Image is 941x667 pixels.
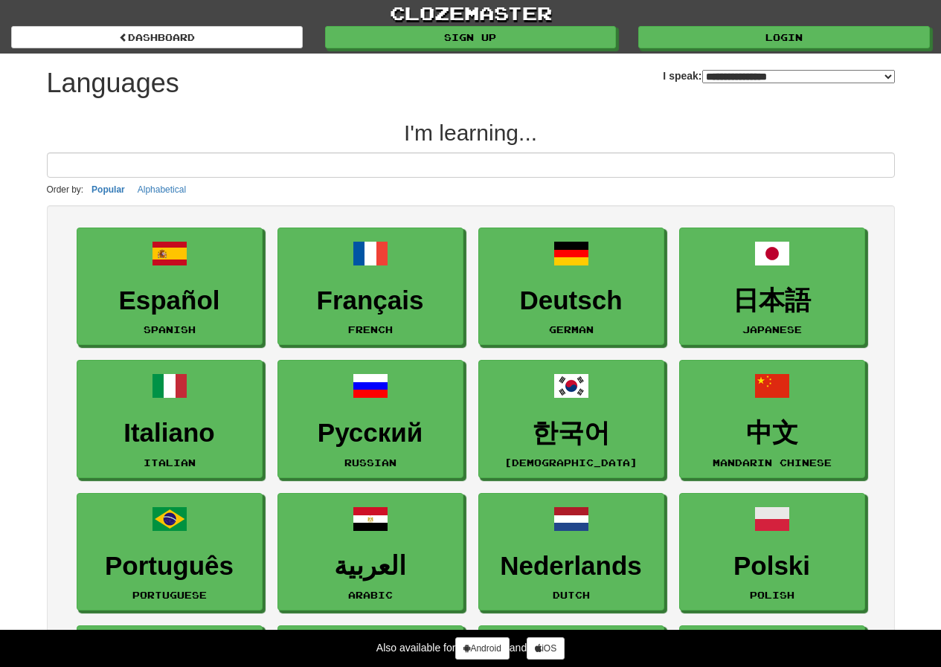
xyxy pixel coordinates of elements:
a: DeutschGerman [478,228,664,346]
small: Arabic [348,590,393,600]
button: Popular [87,181,129,198]
a: PortuguêsPortuguese [77,493,263,611]
small: Mandarin Chinese [713,457,832,468]
small: Spanish [144,324,196,335]
h3: Русский [286,419,455,448]
a: Sign up [325,26,617,48]
h3: Français [286,286,455,315]
label: I speak: [663,68,894,83]
h1: Languages [47,68,179,98]
a: 한국어[DEMOGRAPHIC_DATA] [478,360,664,478]
select: I speak: [702,70,895,83]
h3: Português [85,552,254,581]
a: EspañolSpanish [77,228,263,346]
h3: Español [85,286,254,315]
small: Dutch [553,590,590,600]
h3: العربية [286,552,455,581]
button: Alphabetical [133,181,190,198]
h3: 日本語 [687,286,857,315]
small: Japanese [742,324,802,335]
a: NederlandsDutch [478,493,664,611]
a: 日本語Japanese [679,228,865,346]
small: Portuguese [132,590,207,600]
h2: I'm learning... [47,120,895,145]
h3: Italiano [85,419,254,448]
a: 中文Mandarin Chinese [679,360,865,478]
a: РусскийRussian [277,360,463,478]
small: [DEMOGRAPHIC_DATA] [504,457,637,468]
a: Android [455,637,509,660]
small: Polish [750,590,794,600]
h3: Nederlands [486,552,656,581]
h3: 中文 [687,419,857,448]
small: Russian [344,457,396,468]
small: Italian [144,457,196,468]
a: PolskiPolish [679,493,865,611]
a: ItalianoItalian [77,360,263,478]
h3: Polski [687,552,857,581]
small: French [348,324,393,335]
a: FrançaisFrench [277,228,463,346]
a: Login [638,26,930,48]
h3: 한국어 [486,419,656,448]
small: Order by: [47,184,84,195]
a: iOS [527,637,565,660]
a: dashboard [11,26,303,48]
a: العربيةArabic [277,493,463,611]
small: German [549,324,594,335]
h3: Deutsch [486,286,656,315]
